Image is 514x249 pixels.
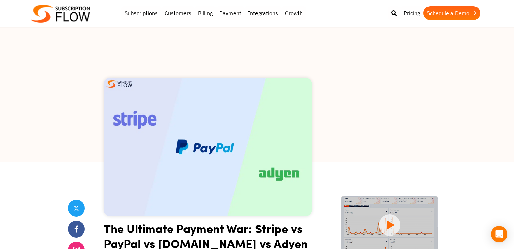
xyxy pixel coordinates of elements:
a: Schedule a Demo [423,6,480,20]
a: Customers [161,6,195,20]
a: Subscriptions [121,6,161,20]
img: Stripe-vs-PayPal-vs-Authorize.net-vs-Adyen [104,78,312,216]
a: Billing [195,6,216,20]
a: Growth [282,6,306,20]
img: Subscriptionflow [31,5,90,23]
a: Pricing [400,6,423,20]
div: Open Intercom Messenger [491,226,507,242]
a: Integrations [245,6,282,20]
a: Payment [216,6,245,20]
